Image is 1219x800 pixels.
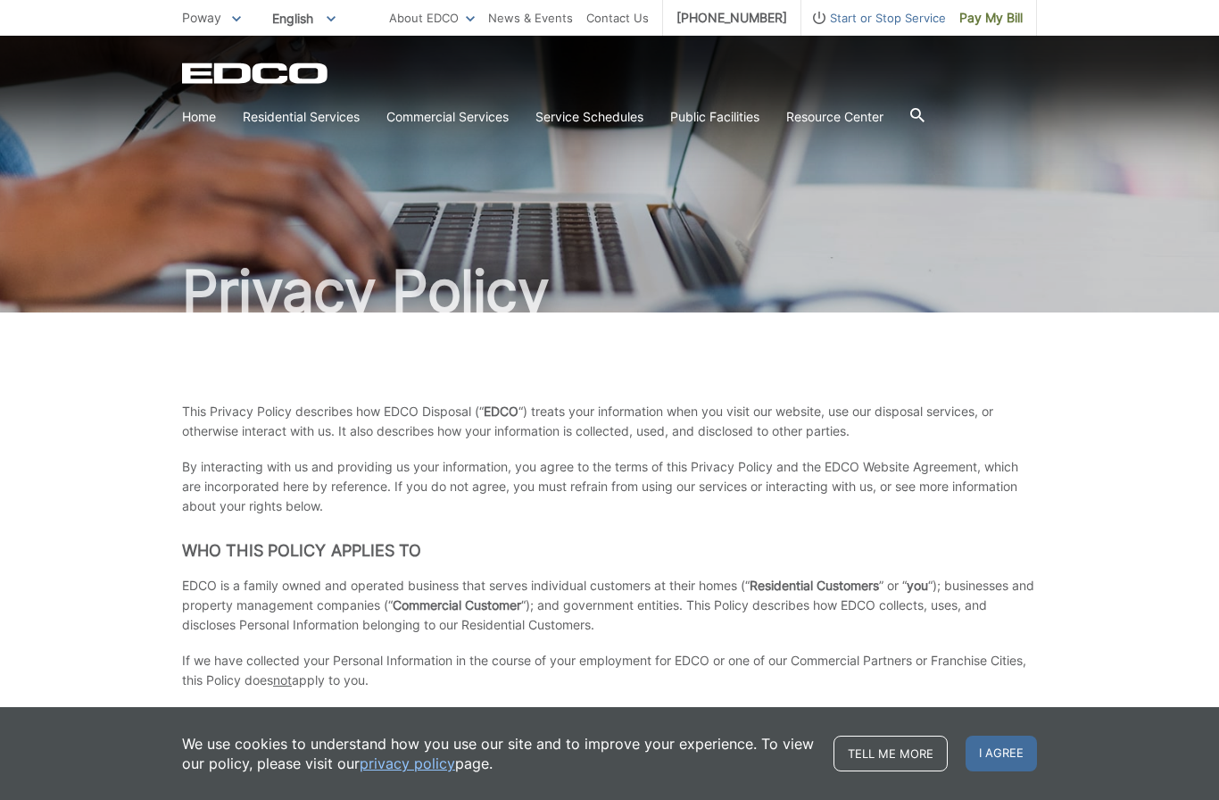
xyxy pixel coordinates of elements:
[386,107,509,127] a: Commercial Services
[750,578,879,593] strong: Residential Customers
[182,62,330,84] a: EDCD logo. Return to the homepage.
[586,8,649,28] a: Contact Us
[182,457,1037,516] p: By interacting with us and providing us your information, you agree to the terms of this Privacy ...
[488,8,573,28] a: News & Events
[360,754,455,773] a: privacy policy
[182,262,1037,320] h1: Privacy Policy
[833,736,948,771] a: Tell me more
[243,107,360,127] a: Residential Services
[182,107,216,127] a: Home
[535,107,643,127] a: Service Schedules
[182,734,816,773] p: We use cookies to understand how you use our site and to improve your experience. To view our pol...
[670,107,759,127] a: Public Facilities
[389,8,475,28] a: About EDCO
[484,404,518,419] strong: EDCO
[966,736,1037,771] span: I agree
[273,672,292,687] span: not
[182,651,1037,690] p: If we have collected your Personal Information in the course of your employment for EDCO or one o...
[907,578,928,593] strong: you
[259,4,349,33] span: English
[182,541,1037,561] h2: Who This Policy Applies To
[182,10,221,25] span: Poway
[786,107,883,127] a: Resource Center
[182,576,1037,635] p: EDCO is a family owned and operated business that serves individual customers at their homes (“ ”...
[182,402,1037,441] p: This Privacy Policy describes how EDCO Disposal (“ “) treats your information when you visit our ...
[393,597,521,612] strong: Commercial Customer
[959,8,1023,28] span: Pay My Bill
